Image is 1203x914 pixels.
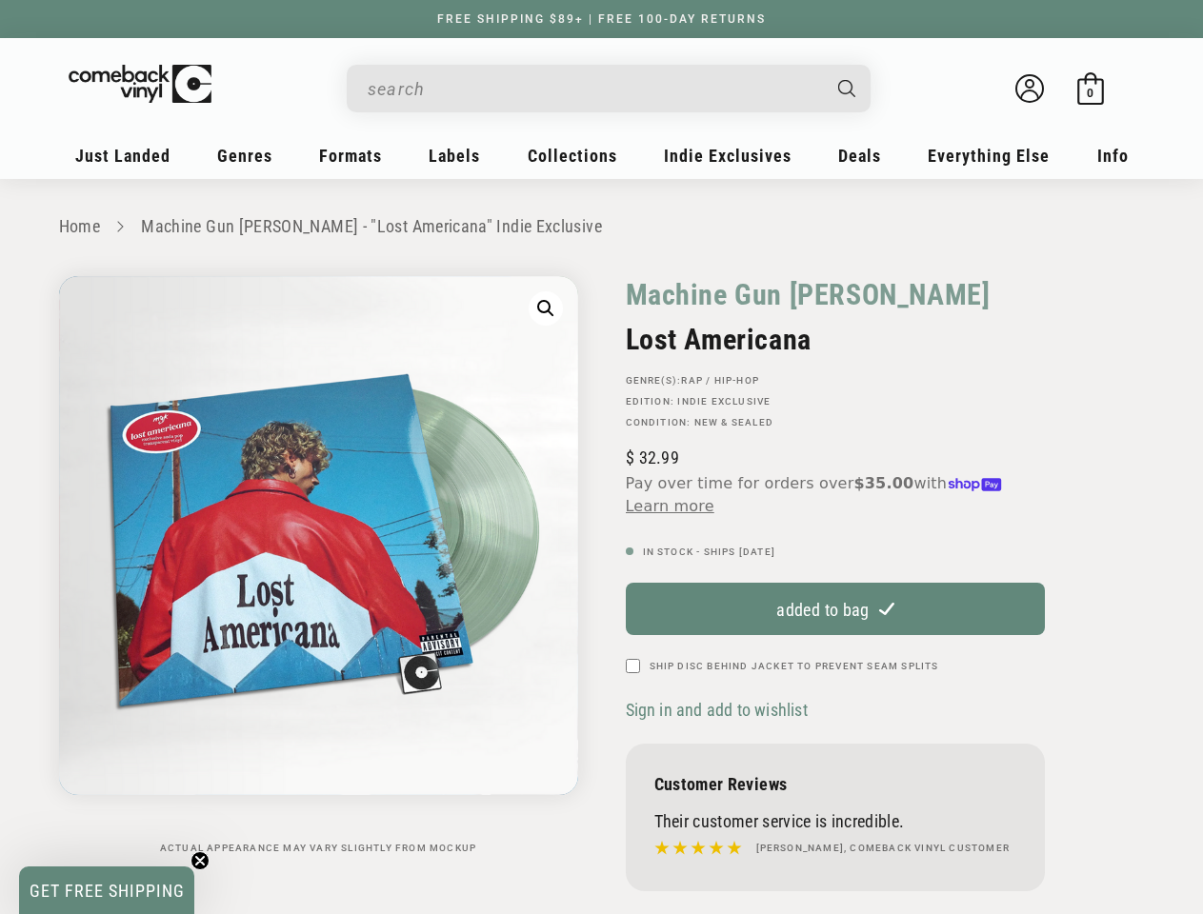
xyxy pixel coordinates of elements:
span: 32.99 [626,447,679,467]
p: Customer Reviews [654,774,1016,794]
button: Search [821,65,872,112]
span: Indie Exclusives [664,146,792,166]
span: Labels [429,146,480,166]
span: Added to bag [774,599,871,619]
h4: [PERSON_NAME], Comeback Vinyl customer [756,841,1011,856]
span: 0 [1087,86,1093,100]
a: Machine Gun [PERSON_NAME] - "Lost Americana" Indie Exclusive [141,216,602,236]
button: Close teaser [190,851,210,870]
div: Search [347,65,871,112]
p: In Stock - Ships [DATE] [626,546,1045,558]
media-gallery: Gallery Viewer [59,276,578,854]
span: Genres [217,146,272,166]
button: Sign in and add to wishlist [626,699,813,721]
a: Indie Exclusive [677,396,771,407]
a: Machine Gun [PERSON_NAME] [626,276,991,313]
span: $ [626,447,634,467]
p: Edition: [626,396,1045,407]
span: Just Landed [75,146,170,166]
a: Rap / Hip-Hop [681,375,759,386]
p: GENRE(S): [626,375,1045,387]
button: Add to bag Added to bag [626,583,1045,635]
label: Ship Disc Behind Jacket To Prevent Seam Splits [650,659,939,673]
nav: breadcrumbs [59,213,1145,241]
span: Deals [838,146,881,166]
a: Home [59,216,100,236]
h2: Lost Americana [626,323,1045,356]
a: FREE SHIPPING $89+ | FREE 100-DAY RETURNS [418,12,785,26]
p: Actual appearance may vary slightly from mockup [59,843,578,854]
span: Formats [319,146,382,166]
input: When autocomplete results are available use up and down arrows to review and enter to select [368,70,819,109]
span: Everything Else [928,146,1050,166]
span: Sign in and add to wishlist [626,700,808,720]
span: Collections [528,146,617,166]
img: star5.svg [654,836,742,861]
span: GET FREE SHIPPING [30,881,185,901]
span: Info [1097,146,1129,166]
p: Their customer service is incredible. [654,811,1016,831]
p: Condition: New & Sealed [626,417,1045,428]
div: GET FREE SHIPPINGClose teaser [19,866,194,914]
